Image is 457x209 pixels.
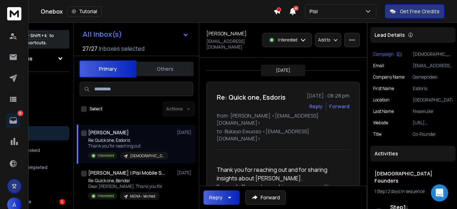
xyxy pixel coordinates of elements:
h1: [DEMOGRAPHIC_DATA] Founders [375,170,451,184]
button: All Inbox(s) [77,27,195,41]
div: Onebox [41,6,273,16]
p: Thank you for reaching out [88,143,169,149]
button: Tutorial [67,6,102,16]
div: 5 [59,199,65,205]
p: First Name [373,86,394,91]
button: Reply [309,103,323,110]
label: Select [90,106,102,112]
button: Reply [204,190,240,205]
p: Interested [97,153,114,158]
div: Activities [370,146,456,161]
p: Thank you for reaching out and for sharing insights about [PERSON_NAME]. [217,165,344,183]
p: [GEOGRAPHIC_DATA] [413,97,453,103]
button: Forward [245,190,286,205]
span: 27 / 27 [82,44,97,53]
span: 1 Step [375,188,385,194]
div: Open Intercom Messenger [431,184,448,201]
p: Interested [97,193,114,199]
p: [DEMOGRAPHIC_DATA] Founders [130,153,164,159]
h1: Re: Quick one, Esdoris [217,92,286,102]
button: Campaign [373,51,402,57]
p: to: Bukayo Ewuoso <[EMAIL_ADDRESS][DOMAIN_NAME]> [217,128,350,142]
p: Co-Founder [413,131,453,137]
p: Re: Quick one, Esdoris [88,138,169,143]
p: Gameprideio [413,74,453,80]
p: Dear [PERSON_NAME], Thank you for [88,184,162,189]
p: location [373,97,390,103]
a: 31 [6,113,20,128]
p: [DATE] [276,68,290,73]
p: MENA - Verified [130,194,155,199]
div: Forward [329,103,350,110]
p: Press to check for shortcuts. [4,32,54,46]
h3: Inboxes selected [99,44,145,53]
p: Company Name [373,74,405,80]
h1: [PERSON_NAME] | Pisi Mobile Services [88,169,167,176]
p: Get Free Credits [400,8,440,15]
p: Email [373,63,384,69]
div: Reply [209,194,222,201]
span: Ctrl + Shift + k [17,31,48,40]
p: Re: Quick one, Bandar [88,178,162,184]
p: website [373,120,388,126]
p: Add to [318,37,330,43]
p: Nwawuike [413,109,453,114]
span: 2 days in sequence [388,188,425,194]
p: It sounds like you’re working on some exciting and innovative growth strategies. [217,183,344,200]
p: Campaign [373,51,394,57]
span: 42 [293,6,298,11]
button: Get Free Credits [385,4,445,19]
p: [DEMOGRAPHIC_DATA] Founders [413,51,453,57]
p: [EMAIL_ADDRESS][DOMAIN_NAME] [206,39,258,50]
p: Last Name [373,109,394,114]
p: Lead Details [375,31,405,39]
h1: All Inbox(s) [82,31,122,38]
p: 31 [17,110,23,116]
p: Interested [278,37,297,43]
p: Esdoris [413,86,453,91]
p: [DATE] [177,130,193,135]
p: [DATE] : 08:28 pm [307,92,350,99]
p: [URL][DOMAIN_NAME] [413,120,453,126]
div: | [375,189,451,194]
h1: [PERSON_NAME] [88,129,129,136]
p: [DATE] [177,170,193,176]
p: [EMAIL_ADDRESS][DOMAIN_NAME] [413,63,453,69]
button: Primary [79,60,136,78]
h1: [PERSON_NAME] [206,30,247,37]
p: title [373,131,381,137]
button: Others [136,61,194,77]
p: Pisi [310,8,321,15]
p: from: [PERSON_NAME] <[EMAIL_ADDRESS][DOMAIN_NAME]> [217,112,350,126]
